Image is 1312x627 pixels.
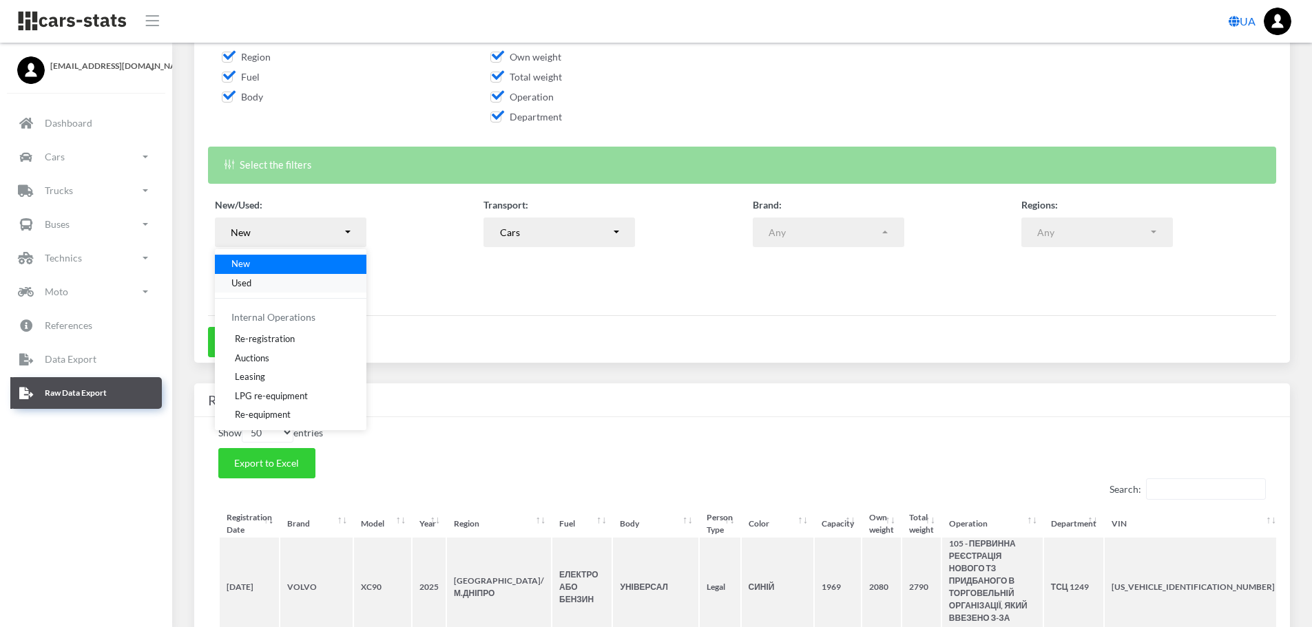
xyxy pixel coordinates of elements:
div: Cars [500,225,612,240]
h4: Results [208,389,1276,411]
span: New [231,257,250,271]
a: Raw Data Export [10,377,162,409]
th: Operation: activate to sort column ascending [942,511,1043,536]
button: Export to Excel [218,448,315,478]
button: Any [1021,217,1173,248]
span: Auctions [235,351,269,365]
th: Color: activate to sort column ascending [742,511,813,536]
a: [EMAIL_ADDRESS][DOMAIN_NAME] [17,56,155,72]
span: Re-registration [235,332,295,346]
p: Dashboard [45,114,92,131]
span: Department [490,111,562,123]
th: Own weight: activate to sort column ascending [862,511,901,536]
p: Raw Data Export [45,385,107,401]
p: Cars [45,148,65,165]
th: Brand: activate to sort column ascending [280,511,353,536]
span: Operation [490,91,554,103]
th: Region: activate to sort column ascending [447,511,551,536]
img: ... [1264,8,1291,35]
th: Capacity: activate to sort column ascending [815,511,861,536]
th: VIN: activate to sort column ascending [1105,511,1282,536]
label: Search: [1110,478,1266,500]
a: Cars [10,141,162,173]
span: Export to Excel [234,457,299,469]
a: Trucks [10,175,162,206]
select: Showentries [242,423,293,443]
div: New [231,225,342,240]
a: Technics [10,242,162,274]
a: Dashboard [10,107,162,139]
th: Registration Date: activate to sort column ascending [220,511,279,536]
button: Show results [208,327,295,357]
label: Brand: [753,198,782,212]
span: Fuel [222,71,260,83]
input: Search: [1146,478,1266,500]
span: Total weight [490,71,562,83]
div: Any [1037,225,1149,240]
p: Trucks [45,182,73,199]
p: Buses [45,215,70,233]
th: Body: activate to sort column ascending [613,511,698,536]
img: navbar brand [17,10,127,32]
label: Person: [215,247,248,262]
button: New [215,217,366,248]
span: [EMAIL_ADDRESS][DOMAIN_NAME] [50,60,155,72]
th: Model: activate to sort column ascending [354,511,411,536]
span: Leasing [235,370,265,384]
span: LPG re-equipment [235,389,308,403]
th: Total weight: activate to sort column ascending [902,511,941,536]
th: Fuel: activate to sort column ascending [552,511,612,536]
button: Any [753,217,904,248]
label: Regions: [1021,198,1058,212]
label: Transport: [483,198,528,212]
span: Region [222,51,271,63]
p: Technics [45,249,82,266]
p: Moto [45,283,68,300]
span: Re-equipment [235,408,291,422]
p: References [45,317,92,334]
div: Select the filters [208,147,1276,183]
p: Data Export [45,350,96,368]
span: Internal Operations [231,311,315,323]
a: Data Export [10,343,162,375]
label: New/Used: [215,198,262,212]
a: UA [1223,8,1261,35]
th: Department: activate to sort column ascending [1044,511,1103,536]
th: Year: activate to sort column ascending [413,511,446,536]
th: Person Type: activate to sort column ascending [700,511,740,536]
a: Moto [10,276,162,308]
a: References [10,310,162,341]
span: Own weight [490,51,561,63]
label: Show entries [218,423,323,443]
button: Cars [483,217,635,248]
span: Used [231,276,251,290]
span: Body [222,91,263,103]
a: Buses [10,209,162,240]
div: Any [769,225,880,240]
